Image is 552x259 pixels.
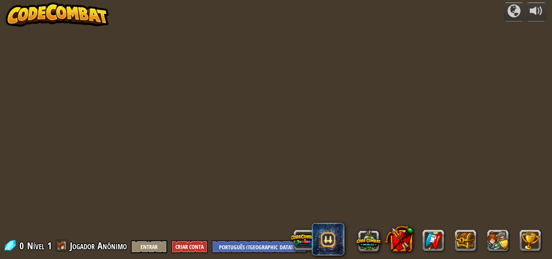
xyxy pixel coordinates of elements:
span: Jogador Anônimo [70,239,127,252]
button: Ajuste o volume [526,2,546,21]
button: Campanhas [504,2,524,21]
span: 0 [19,239,26,252]
img: CodeCombat - Learn how to code by playing a game [6,2,109,27]
span: 1 [47,239,52,252]
span: Nível [27,239,44,253]
button: Criar Conta [171,240,208,253]
button: Entrar [131,240,167,253]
